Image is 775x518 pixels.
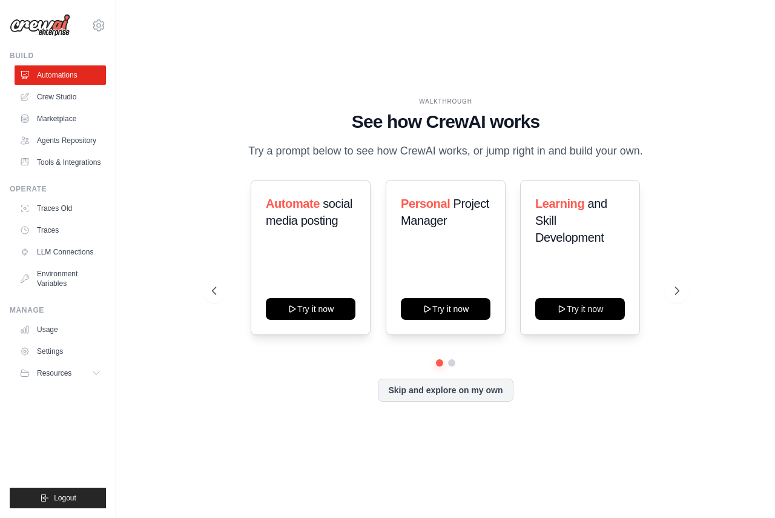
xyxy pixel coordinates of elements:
span: Project Manager [401,197,489,227]
a: LLM Connections [15,242,106,262]
a: Traces [15,221,106,240]
span: Learning [535,197,584,210]
div: Manage [10,305,106,315]
a: Marketplace [15,109,106,128]
a: Settings [15,342,106,361]
div: Operate [10,184,106,194]
button: Logout [10,488,106,508]
img: Logo [10,14,70,37]
span: and Skill Development [535,197,607,244]
span: Automate [266,197,320,210]
span: Logout [54,493,76,503]
button: Skip and explore on my own [378,379,513,402]
button: Try it now [401,298,490,320]
div: WALKTHROUGH [212,97,679,106]
button: Try it now [266,298,355,320]
span: social media posting [266,197,352,227]
button: Try it now [535,298,625,320]
span: Personal [401,197,450,210]
p: Try a prompt below to see how CrewAI works, or jump right in and build your own. [242,142,649,160]
button: Resources [15,364,106,383]
div: Build [10,51,106,61]
a: Environment Variables [15,264,106,293]
a: Automations [15,65,106,85]
a: Usage [15,320,106,339]
a: Tools & Integrations [15,153,106,172]
a: Crew Studio [15,87,106,107]
a: Traces Old [15,199,106,218]
a: Agents Repository [15,131,106,150]
h1: See how CrewAI works [212,111,679,133]
span: Resources [37,368,71,378]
